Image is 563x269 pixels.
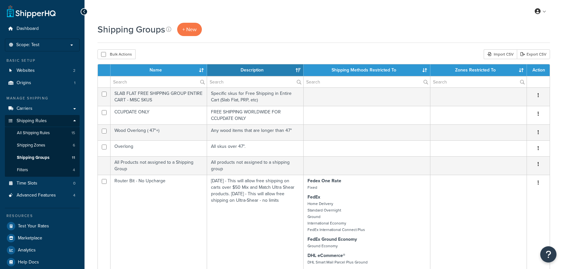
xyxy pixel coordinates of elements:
input: Search [111,76,207,87]
a: Shipping Groups 11 [5,152,80,164]
button: Open Resource Center [540,246,556,263]
div: Import CSV [484,49,517,59]
li: Origins [5,77,80,89]
a: Carriers [5,103,80,115]
li: Time Slots [5,177,80,189]
li: Advanced Features [5,189,80,201]
span: Websites [17,68,35,73]
span: 4 [73,193,75,198]
strong: FedEx [308,194,320,200]
td: FREE SHIPPING WORLDWIDE FOR CCUPDATE ONLY [207,106,304,124]
a: Marketplace [5,232,80,244]
small: Fixed [308,185,317,190]
span: Analytics [18,248,36,253]
h1: Shipping Groups [98,23,165,36]
span: 1 [74,80,75,86]
span: Scope: Test [16,42,39,48]
small: Home Delivery Standard Overnight Ground International Economy FedEx International Connect Plus [308,201,365,233]
a: Time Slots 0 [5,177,80,189]
a: Help Docs [5,256,80,268]
span: 6 [73,143,75,148]
td: Wood Overlong ( 47"+) [111,124,207,140]
span: 0 [73,181,75,186]
th: Action [527,64,550,76]
div: Basic Setup [5,58,80,63]
a: All Shipping Rules 15 [5,127,80,139]
a: Advanced Features 4 [5,189,80,201]
strong: Fedex One Rate [308,177,341,184]
li: Filters [5,164,80,176]
small: Ground Economy [308,243,338,249]
span: + New [182,26,197,33]
span: 2 [73,68,75,73]
a: Test Your Rates [5,220,80,232]
span: Dashboard [17,26,39,32]
th: Shipping Methods Restricted To: activate to sort column ascending [304,64,430,76]
td: SLAB FLAT FREE SHIPPING GROUP ENTIRE CART - MISC SKUS [111,87,207,106]
td: CCUPDATE ONLY [111,106,207,124]
input: Search [304,76,430,87]
th: Description: activate to sort column ascending [207,64,304,76]
span: Shipping Zones [17,143,45,148]
a: Shipping Zones 6 [5,139,80,151]
th: Zones Restricted To: activate to sort column ascending [430,64,527,76]
td: Overlong [111,140,207,156]
a: + New [177,23,202,36]
small: DHL Smart Mail Parcel Plus Ground [308,259,368,265]
span: Advanced Features [17,193,56,198]
span: Time Slots [17,181,37,186]
td: Specific skus for Free Shipping in Entire Cart (Slab Flat, PRP, etc) [207,87,304,106]
strong: DHL eCommerce® [308,252,345,259]
li: Websites [5,65,80,77]
input: Search [207,76,303,87]
span: All Shipping Rules [17,130,50,136]
span: Marketplace [18,236,42,241]
li: Shipping Rules [5,115,80,177]
span: Shipping Rules [17,118,47,124]
td: All skus over 47". [207,140,304,156]
strong: FedEx Ground Economy [308,236,357,243]
td: All products not assigned to a shipping group [207,156,304,175]
span: Carriers [17,106,33,111]
a: Origins 1 [5,77,80,89]
a: Filters 4 [5,164,80,176]
a: Shipping Rules [5,115,80,127]
a: Dashboard [5,23,80,35]
span: 11 [72,155,75,160]
span: 15 [72,130,75,136]
span: Test Your Rates [18,224,49,229]
span: Filters [17,167,28,173]
li: Shipping Groups [5,152,80,164]
td: Any wood items that are longer than 47" [207,124,304,140]
a: Websites 2 [5,65,80,77]
button: Bulk Actions [98,49,136,59]
span: 4 [73,167,75,173]
a: Export CSV [517,49,550,59]
div: Resources [5,213,80,219]
input: Search [430,76,527,87]
span: Help Docs [18,260,39,265]
li: All Shipping Rules [5,127,80,139]
li: Shipping Zones [5,139,80,151]
span: Shipping Groups [17,155,49,160]
span: Origins [17,80,31,86]
th: Name: activate to sort column ascending [111,64,207,76]
td: All Products not assigned to a Shipping Group [111,156,207,175]
a: Analytics [5,244,80,256]
a: ShipperHQ Home [7,5,56,18]
div: Manage Shipping [5,96,80,101]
